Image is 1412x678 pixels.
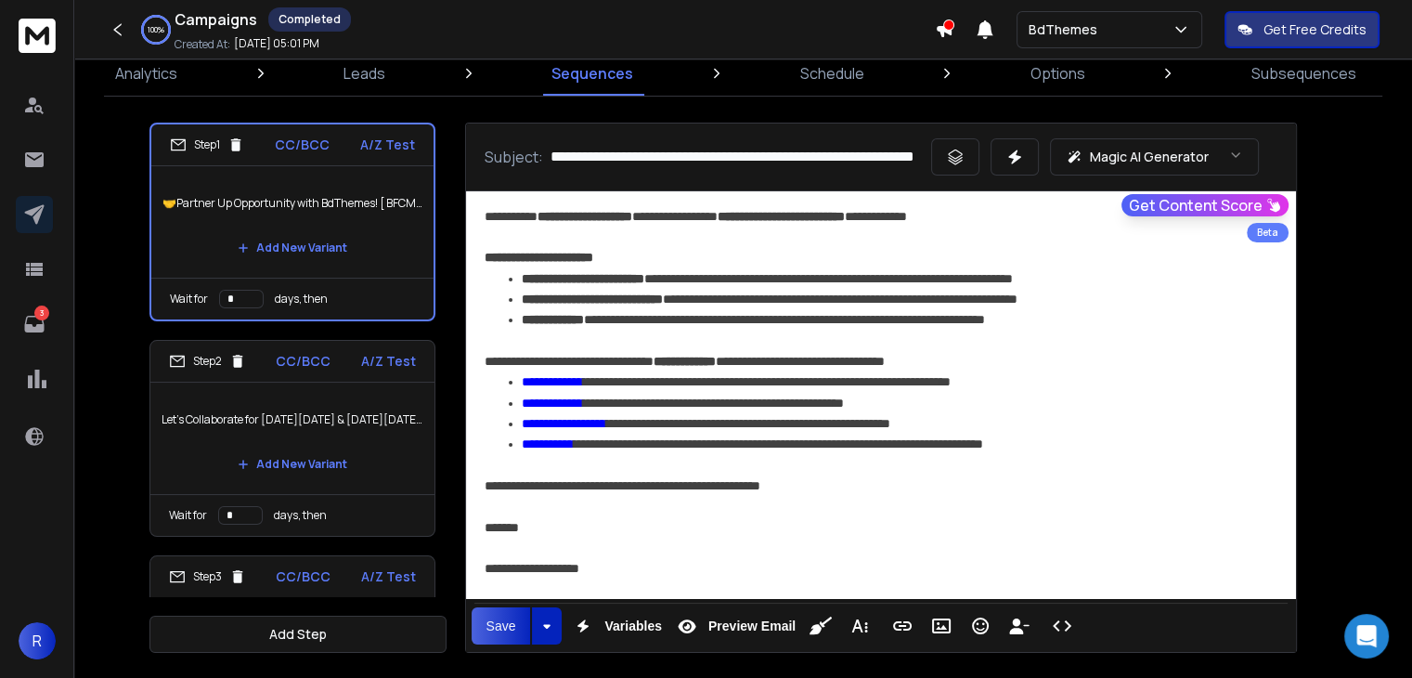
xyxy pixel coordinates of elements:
[789,51,875,96] a: Schedule
[1263,20,1367,39] p: Get Free Credits
[485,146,543,168] p: Subject:
[19,622,56,659] button: R
[669,607,799,645] button: Preview Email
[175,8,257,31] h1: Campaigns
[963,607,998,645] button: Emoticons
[149,340,435,537] li: Step2CC/BCCA/Z TestLet's Collaborate for [DATE][DATE] & [DATE][DATE] SuccessAdd New VariantWait f...
[104,51,188,96] a: Analytics
[361,567,416,586] p: A/Z Test
[234,36,319,51] p: [DATE] 05:01 PM
[162,177,422,229] p: 🤝Partner Up Opportunity with BdThemes! [ BFCM Deal Submission ]
[601,619,666,634] span: Variables
[275,136,330,154] p: CC/BCC
[361,352,416,371] p: A/Z Test
[1030,62,1085,85] p: Options
[162,394,423,446] p: Let's Collaborate for [DATE][DATE] & [DATE][DATE] Success
[1121,194,1289,216] button: Get Content Score
[274,508,327,523] p: days, then
[169,508,207,523] p: Wait for
[360,136,415,154] p: A/Z Test
[1251,62,1356,85] p: Subsequences
[149,616,447,653] button: Add Step
[332,51,396,96] a: Leads
[1002,607,1037,645] button: Insert Unsubscribe Link
[16,306,53,343] a: 3
[276,352,330,371] p: CC/BCC
[540,51,644,96] a: Sequences
[149,123,435,321] li: Step1CC/BCCA/Z Test🤝Partner Up Opportunity with BdThemes! [ BFCM Deal Submission ]Add New Variant...
[551,62,633,85] p: Sequences
[924,607,959,645] button: Insert Image (Ctrl+P)
[223,229,362,267] button: Add New Variant
[472,607,531,645] button: Save
[1044,607,1080,645] button: Code View
[169,353,246,370] div: Step 2
[1344,614,1389,658] div: Open Intercom Messenger
[842,607,877,645] button: More Text
[268,7,351,32] div: Completed
[34,306,49,320] p: 3
[1240,51,1367,96] a: Subsequences
[1224,11,1380,48] button: Get Free Credits
[1029,20,1105,39] p: BdThemes
[115,62,177,85] p: Analytics
[565,607,666,645] button: Variables
[276,567,330,586] p: CC/BCC
[1050,138,1259,176] button: Magic AI Generator
[275,292,328,306] p: days, then
[1247,223,1289,242] div: Beta
[223,446,362,483] button: Add New Variant
[175,37,230,52] p: Created At:
[800,62,864,85] p: Schedule
[169,568,246,585] div: Step 3
[705,619,799,634] span: Preview Email
[148,24,164,35] p: 100 %
[1019,51,1096,96] a: Options
[1090,148,1209,166] p: Magic AI Generator
[885,607,920,645] button: Insert Link (Ctrl+K)
[170,137,244,153] div: Step 1
[803,607,838,645] button: Clean HTML
[170,292,208,306] p: Wait for
[343,62,385,85] p: Leads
